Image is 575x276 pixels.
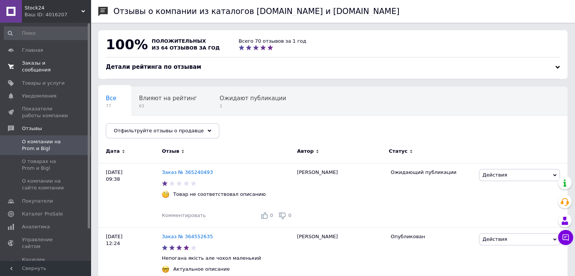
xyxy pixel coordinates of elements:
[106,37,148,52] span: 100%
[558,230,573,245] button: Чат с покупателем
[106,64,201,70] span: Детали рейтинга по отзывам
[106,124,188,130] span: Опубликованы без комме...
[25,11,91,18] div: Ваш ID: 4016207
[22,60,70,73] span: Заказы и сообщения
[391,169,473,176] div: Ожидающий публикации
[22,158,70,172] span: О товарах на Prom и Bigl
[162,265,169,273] img: :nerd_face:
[22,211,63,217] span: Каталог ProSale
[270,212,273,218] span: 0
[162,212,206,219] div: Комментировать
[106,95,116,102] span: Все
[293,163,387,227] div: [PERSON_NAME]
[106,148,120,155] span: Дата
[152,45,220,51] span: из 64 отзывов за год
[482,236,507,242] span: Действия
[22,198,53,205] span: Покупатели
[152,38,206,44] span: положительных
[22,125,42,132] span: Отзывы
[162,169,213,175] a: Заказ № 365240493
[162,255,293,262] p: Непогана якість але чохол маленький
[171,266,232,273] div: Актуальное описание
[22,80,65,87] span: Товары и услуги
[391,233,473,240] div: Опубликован
[297,148,314,155] span: Автор
[139,95,197,102] span: Влияют на рейтинг
[22,178,70,191] span: О компании на сайте компании
[22,138,70,152] span: О компании на Prom и Bigl
[22,93,56,99] span: Уведомления
[22,223,50,230] span: Аналитика
[220,103,286,109] span: 1
[139,103,197,109] span: 63
[113,7,400,16] h1: Отзывы о компании из каталогов [DOMAIN_NAME] и [DOMAIN_NAME]
[288,212,291,218] span: 0
[22,236,70,250] span: Управление сайтом
[162,212,206,218] span: Комментировать
[98,116,203,144] div: Опубликованы без комментария
[22,256,70,270] span: Кошелек компании
[482,172,507,178] span: Действия
[106,103,116,109] span: 77
[114,128,204,133] span: Отфильтруйте отзывы о продавце
[4,26,89,40] input: Поиск
[22,105,70,119] span: Показатели работы компании
[220,95,286,102] span: Ожидают публикации
[162,234,213,239] a: Заказ № 364552635
[162,148,179,155] span: Отзыв
[98,163,162,227] div: [DATE] 09:38
[389,148,408,155] span: Статус
[22,47,43,54] span: Главная
[171,191,268,198] div: Товар не соответствовал описанию
[162,191,169,198] img: :face_with_monocle:
[239,38,306,45] div: Всего 70 отзывов за 1 год
[25,5,81,11] span: Stock24
[106,63,560,71] div: Детали рейтинга по отзывам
